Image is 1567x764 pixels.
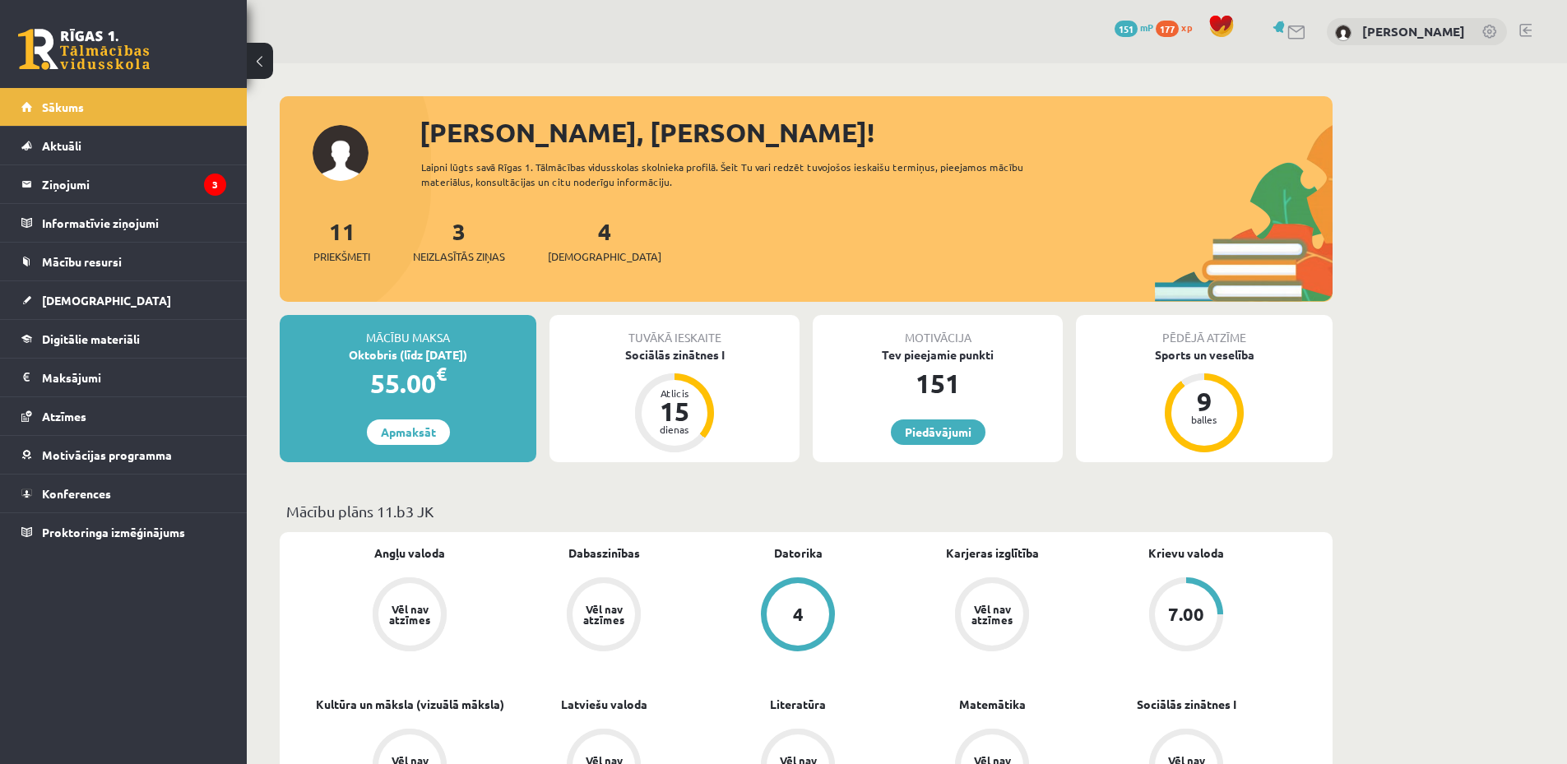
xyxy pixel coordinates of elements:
[42,409,86,424] span: Atzīmes
[1076,346,1333,363] div: Sports un veselība
[413,248,505,265] span: Neizlasītās ziņas
[413,216,505,265] a: 3Neizlasītās ziņas
[1115,21,1138,37] span: 151
[549,346,800,363] div: Sociālās zinātnes I
[21,88,226,126] a: Sākums
[793,605,804,623] div: 4
[21,397,226,435] a: Atzīmes
[561,696,647,713] a: Latviešu valoda
[1076,315,1333,346] div: Pēdējā atzīme
[1140,21,1153,34] span: mP
[969,604,1015,625] div: Vēl nav atzīmes
[42,525,185,539] span: Proktoringa izmēģinājums
[813,363,1063,403] div: 151
[891,419,985,445] a: Piedāvājumi
[774,544,823,562] a: Datorika
[42,359,226,396] legend: Maksājumi
[421,160,1053,189] div: Laipni lūgts savā Rīgas 1. Tālmācības vidusskolas skolnieka profilā. Šeit Tu vari redzēt tuvojošo...
[42,204,226,242] legend: Informatīvie ziņojumi
[568,544,640,562] a: Dabaszinības
[895,577,1089,655] a: Vēl nav atzīmes
[21,359,226,396] a: Maksājumi
[21,436,226,474] a: Motivācijas programma
[1335,25,1351,41] img: Viktorija Romulāne
[42,447,172,462] span: Motivācijas programma
[42,254,122,269] span: Mācību resursi
[21,320,226,358] a: Digitālie materiāli
[387,604,433,625] div: Vēl nav atzīmes
[286,500,1326,522] p: Mācību plāns 11.b3 JK
[21,243,226,280] a: Mācību resursi
[21,127,226,164] a: Aktuāli
[1168,605,1204,623] div: 7.00
[204,174,226,196] i: 3
[650,398,699,424] div: 15
[42,165,226,203] legend: Ziņojumi
[650,424,699,434] div: dienas
[813,315,1063,346] div: Motivācija
[280,315,536,346] div: Mācību maksa
[436,362,447,386] span: €
[770,696,826,713] a: Literatūra
[946,544,1039,562] a: Karjeras izglītība
[313,248,370,265] span: Priekšmeti
[581,604,627,625] div: Vēl nav atzīmes
[21,475,226,512] a: Konferences
[549,346,800,455] a: Sociālās zinātnes I Atlicis 15 dienas
[549,315,800,346] div: Tuvākā ieskaite
[316,696,504,713] a: Kultūra un māksla (vizuālā māksla)
[701,577,895,655] a: 4
[313,216,370,265] a: 11Priekšmeti
[280,346,536,363] div: Oktobris (līdz [DATE])
[813,346,1063,363] div: Tev pieejamie punkti
[21,281,226,319] a: [DEMOGRAPHIC_DATA]
[548,248,661,265] span: [DEMOGRAPHIC_DATA]
[1076,346,1333,455] a: Sports un veselība 9 balles
[42,331,140,346] span: Digitālie materiāli
[18,29,150,70] a: Rīgas 1. Tālmācības vidusskola
[548,216,661,265] a: 4[DEMOGRAPHIC_DATA]
[1137,696,1236,713] a: Sociālās zinātnes I
[650,388,699,398] div: Atlicis
[374,544,445,562] a: Angļu valoda
[21,513,226,551] a: Proktoringa izmēģinājums
[1156,21,1200,34] a: 177 xp
[42,100,84,114] span: Sākums
[1115,21,1153,34] a: 151 mP
[21,204,226,242] a: Informatīvie ziņojumi
[1180,414,1229,424] div: balles
[280,363,536,403] div: 55.00
[1148,544,1224,562] a: Krievu valoda
[1089,577,1283,655] a: 7.00
[1156,21,1179,37] span: 177
[959,696,1026,713] a: Matemātika
[1362,23,1465,39] a: [PERSON_NAME]
[42,138,81,153] span: Aktuāli
[367,419,450,445] a: Apmaksāt
[42,293,171,308] span: [DEMOGRAPHIC_DATA]
[1180,388,1229,414] div: 9
[507,577,701,655] a: Vēl nav atzīmes
[420,113,1333,152] div: [PERSON_NAME], [PERSON_NAME]!
[21,165,226,203] a: Ziņojumi3
[313,577,507,655] a: Vēl nav atzīmes
[1181,21,1192,34] span: xp
[42,486,111,501] span: Konferences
